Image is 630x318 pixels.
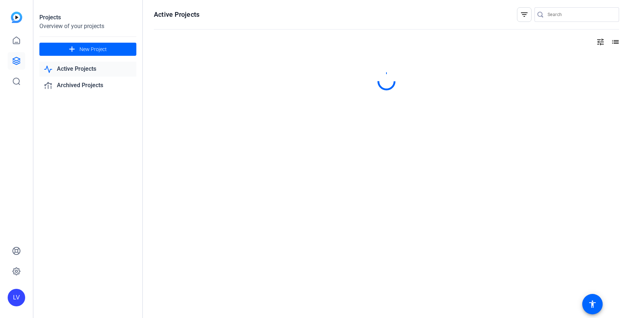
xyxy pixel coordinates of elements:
a: Active Projects [39,62,136,77]
mat-icon: add [67,45,77,54]
mat-icon: tune [596,38,605,46]
mat-icon: list [610,38,619,46]
img: blue-gradient.svg [11,12,22,23]
div: Projects [39,13,136,22]
mat-icon: accessibility [588,300,597,309]
span: New Project [79,46,107,53]
div: LV [8,289,25,306]
div: Overview of your projects [39,22,136,31]
h1: Active Projects [154,10,199,19]
a: Archived Projects [39,78,136,93]
input: Search [548,10,613,19]
button: New Project [39,43,136,56]
mat-icon: filter_list [520,10,529,19]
